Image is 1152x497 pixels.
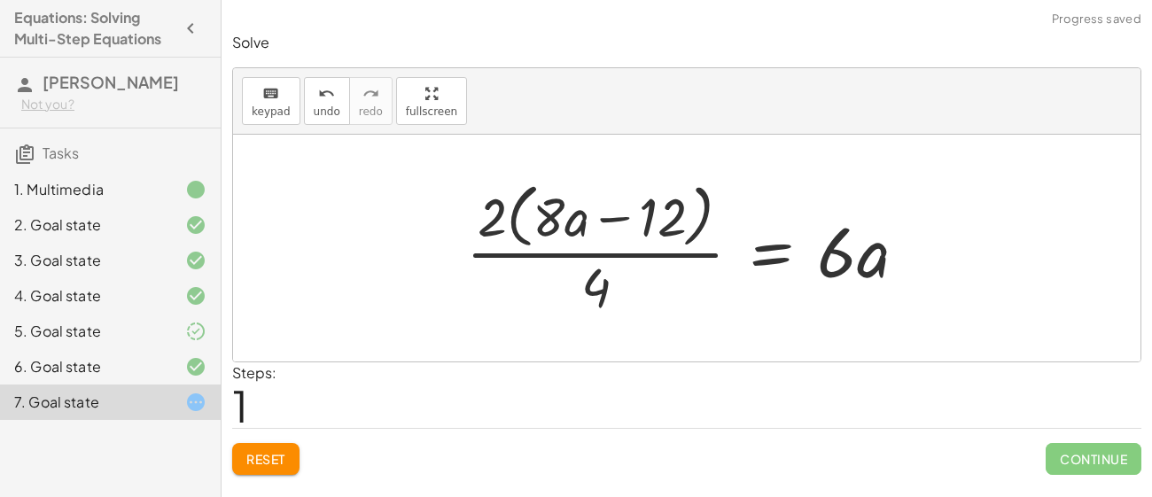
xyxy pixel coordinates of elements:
div: 7. Goal state [14,392,157,413]
button: Reset [232,443,300,475]
span: 1 [232,378,248,432]
span: [PERSON_NAME] [43,72,179,92]
button: undoundo [304,77,350,125]
i: Task finished and correct. [185,214,206,236]
div: Not you? [21,96,206,113]
div: 4. Goal state [14,285,157,307]
button: keyboardkeypad [242,77,300,125]
label: Steps: [232,363,276,382]
div: 6. Goal state [14,356,157,377]
i: undo [318,83,335,105]
div: 5. Goal state [14,321,157,342]
div: 1. Multimedia [14,179,157,200]
span: fullscreen [406,105,457,118]
h4: Equations: Solving Multi-Step Equations [14,7,175,50]
i: Task finished. [185,179,206,200]
div: 3. Goal state [14,250,157,271]
button: redoredo [349,77,393,125]
span: redo [359,105,383,118]
i: Task started. [185,392,206,413]
span: undo [314,105,340,118]
span: Tasks [43,144,79,162]
p: Solve [232,33,1141,53]
span: keypad [252,105,291,118]
button: fullscreen [396,77,467,125]
span: Reset [246,451,285,467]
i: keyboard [262,83,279,105]
div: 2. Goal state [14,214,157,236]
i: redo [362,83,379,105]
i: Task finished and part of it marked as correct. [185,321,206,342]
i: Task finished and correct. [185,250,206,271]
i: Task finished and correct. [185,356,206,377]
i: Task finished and correct. [185,285,206,307]
span: Progress saved [1052,11,1141,28]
